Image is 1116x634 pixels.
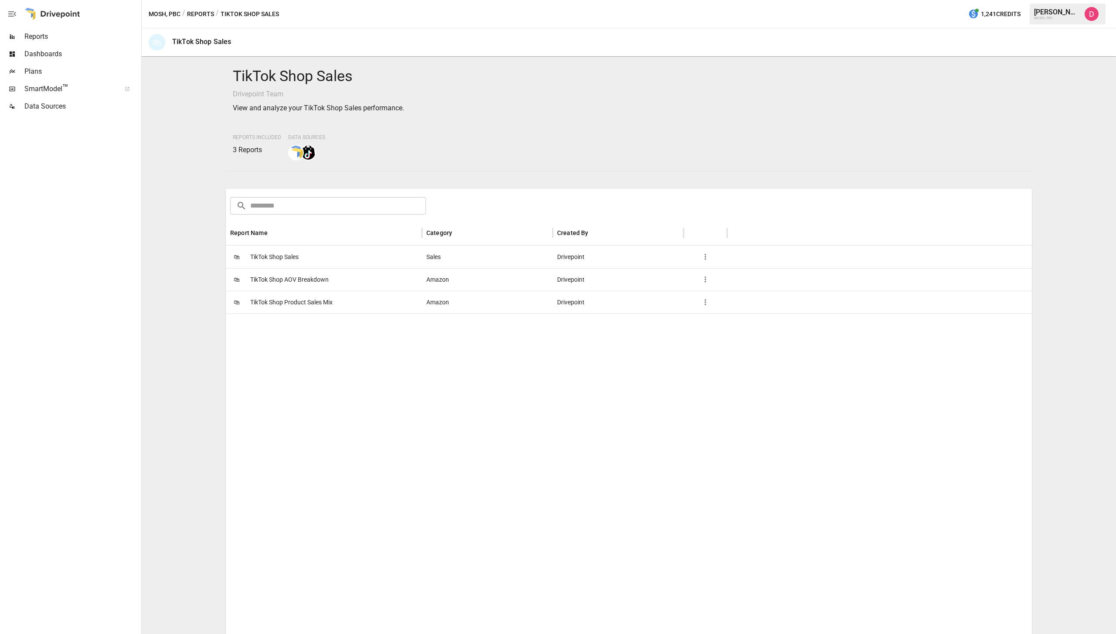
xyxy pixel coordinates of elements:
button: Sort [453,227,465,239]
h4: TikTok Shop Sales [233,67,1025,85]
button: 1,241Credits [965,6,1024,22]
button: Sort [269,227,281,239]
div: Report Name [230,229,268,236]
button: Reports [187,9,214,20]
span: SmartModel [24,84,115,94]
span: 🛍 [230,296,243,309]
span: Reports [24,31,139,42]
div: Created By [557,229,589,236]
div: 🛍 [149,34,165,51]
span: TikTok Shop Sales [250,246,299,268]
div: / [182,9,185,20]
span: 🛍 [230,273,243,286]
div: Amazon [422,291,553,314]
button: Sort [589,227,602,239]
img: Andrew Horton [1085,7,1099,21]
div: Category [426,229,452,236]
span: TikTok Shop AOV Breakdown [250,269,329,291]
img: smart model [289,146,303,160]
img: tiktok [301,146,315,160]
span: ™ [62,82,68,93]
span: 1,241 Credits [981,9,1021,20]
div: Amazon [422,268,553,291]
div: [PERSON_NAME] [1034,8,1079,16]
span: TikTok Shop Product Sales Mix [250,291,333,314]
button: MOSH, PBC [149,9,180,20]
div: Drivepoint [553,291,684,314]
div: / [216,9,219,20]
span: Dashboards [24,49,139,59]
span: Plans [24,66,139,77]
span: 🛍 [230,250,243,263]
button: Andrew Horton [1079,2,1104,26]
div: Drivepoint [553,245,684,268]
div: MOSH, PBC [1034,16,1079,20]
p: View and analyze your TikTok Shop Sales performance. [233,103,1025,113]
p: 3 Reports [233,145,281,155]
span: Data Sources [24,101,139,112]
div: TikTok Shop Sales [172,37,231,46]
div: Drivepoint [553,268,684,291]
div: Sales [422,245,553,268]
p: Drivepoint Team [233,89,1025,99]
span: Reports Included [233,134,281,140]
span: Data Sources [288,134,325,140]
